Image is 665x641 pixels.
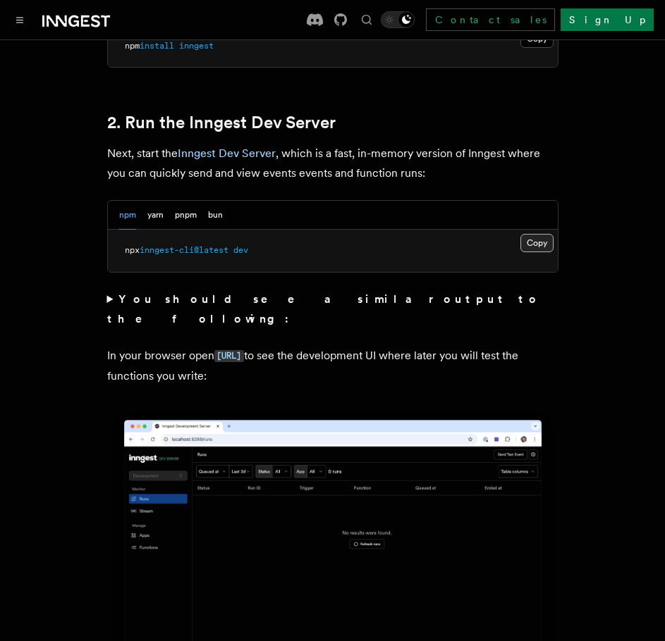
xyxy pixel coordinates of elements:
[11,11,28,28] button: Toggle navigation
[125,41,140,51] span: npm
[140,41,174,51] span: install
[233,245,248,255] span: dev
[208,201,223,230] button: bun
[561,8,654,31] a: Sign Up
[179,41,214,51] span: inngest
[107,290,559,329] summary: You should see a similar output to the following:
[140,245,228,255] span: inngest-cli@latest
[520,234,554,252] button: Copy
[214,350,244,362] code: [URL]
[107,292,541,325] strong: You should see a similar output to the following:
[107,113,336,132] a: 2. Run the Inngest Dev Server
[125,245,140,255] span: npx
[175,201,197,230] button: pnpm
[214,349,244,362] a: [URL]
[107,144,559,183] p: Next, start the , which is a fast, in-memory version of Inngest where you can quickly send and vi...
[178,147,276,160] a: Inngest Dev Server
[381,11,415,28] button: Toggle dark mode
[119,201,136,230] button: npm
[358,11,375,28] button: Find something...
[147,201,164,230] button: yarn
[107,346,559,386] p: In your browser open to see the development UI where later you will test the functions you write:
[426,8,555,31] a: Contact sales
